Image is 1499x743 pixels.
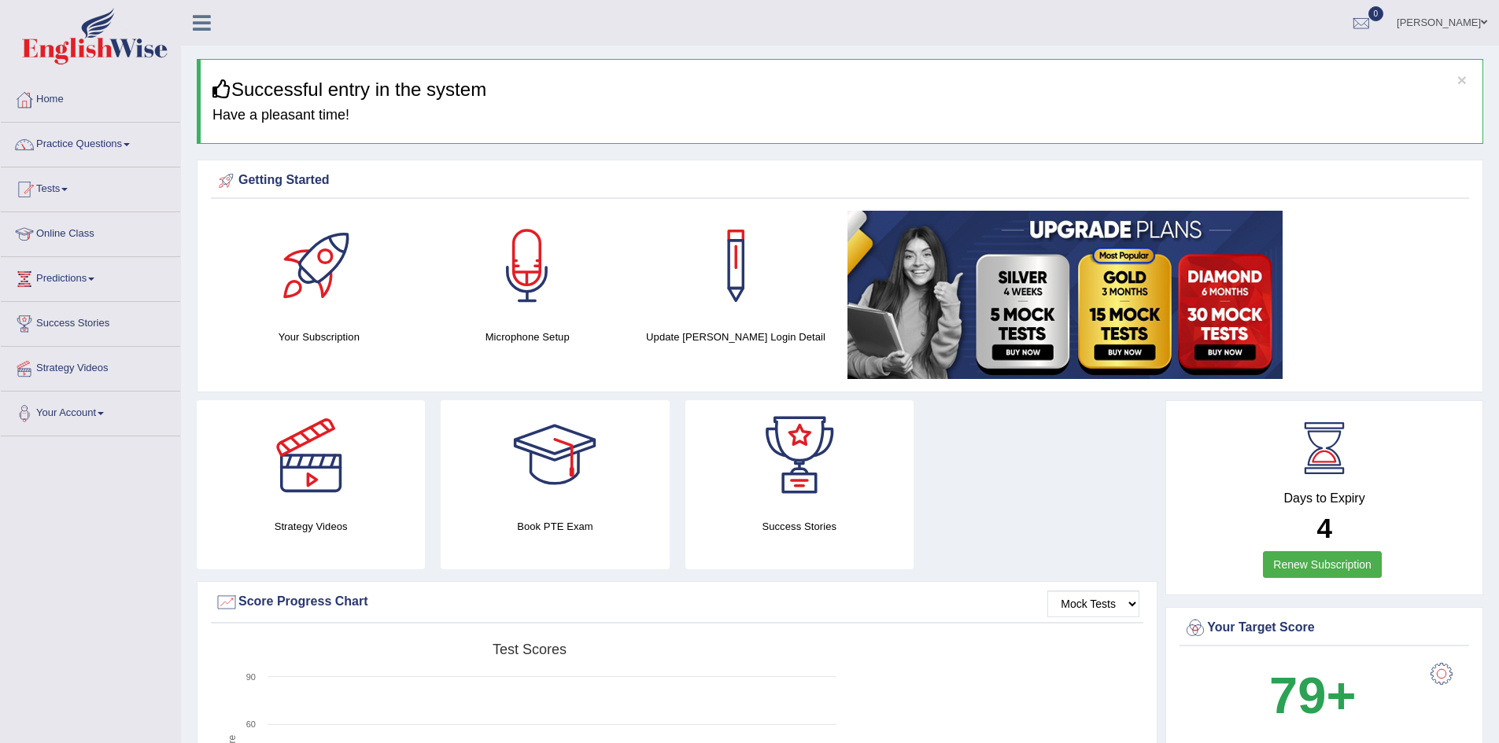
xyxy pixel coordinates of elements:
[1368,6,1384,21] span: 0
[685,518,914,535] h4: Success Stories
[1,302,180,341] a: Success Stories
[493,642,567,657] tspan: Test scores
[1,347,180,386] a: Strategy Videos
[847,211,1283,379] img: small5.jpg
[246,672,256,682] text: 90
[215,169,1465,193] div: Getting Started
[1263,551,1382,578] a: Renew Subscription
[640,329,833,345] h4: Update [PERSON_NAME] Login Detail
[1183,491,1465,506] h4: Days to Expiry
[1269,667,1356,724] b: 79+
[246,719,256,729] text: 60
[212,79,1471,100] h3: Successful entry in the system
[1,392,180,431] a: Your Account
[1,257,180,296] a: Predictions
[1,212,180,252] a: Online Class
[1316,513,1331,543] b: 4
[1,78,180,117] a: Home
[215,590,1139,614] div: Score Progress Chart
[1,123,180,162] a: Practice Questions
[223,329,415,345] h4: Your Subscription
[1,167,180,207] a: Tests
[431,329,624,345] h4: Microphone Setup
[1183,616,1465,640] div: Your Target Score
[197,518,425,535] h4: Strategy Videos
[212,108,1471,123] h4: Have a pleasant time!
[1457,72,1467,88] button: ×
[441,518,669,535] h4: Book PTE Exam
